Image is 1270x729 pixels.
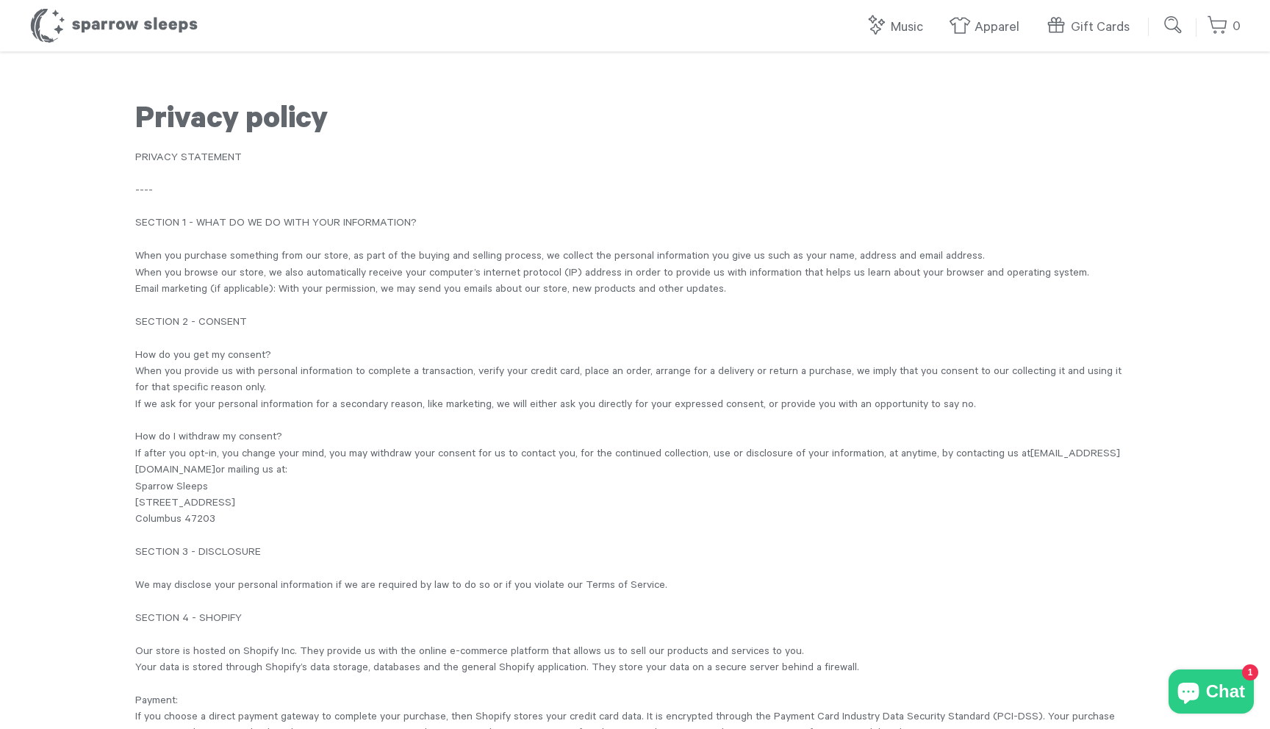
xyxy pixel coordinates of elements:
[865,12,930,43] a: Music
[135,514,215,526] span: Columbus 47203
[29,7,198,44] h1: Sparrow Sleeps
[1159,10,1188,40] input: Submit
[1207,11,1241,43] a: 0
[135,104,1135,140] h1: Privacy policy
[1045,12,1137,43] a: Gift Cards
[949,12,1027,43] a: Apparel
[1164,669,1258,717] inbox-online-store-chat: Shopify online store chat
[135,498,235,510] span: [STREET_ADDRESS]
